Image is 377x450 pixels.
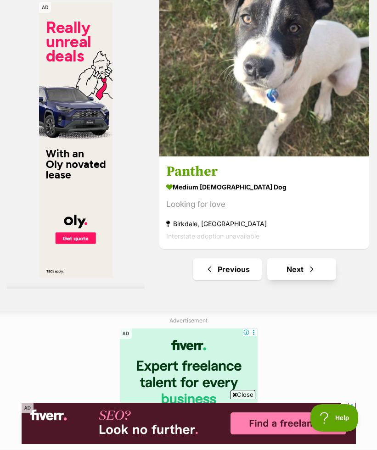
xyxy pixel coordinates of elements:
[166,232,259,240] span: Interstate adoption unavailable
[120,328,132,339] span: AD
[267,258,336,280] a: Next page
[159,156,369,249] a: Panther medium [DEMOGRAPHIC_DATA] Dog Looking for love Birkdale, [GEOGRAPHIC_DATA] Interstate ado...
[166,198,362,211] div: Looking for love
[193,258,262,280] a: Previous page
[231,390,255,399] span: Close
[158,258,370,280] nav: Pagination
[166,180,362,194] strong: medium [DEMOGRAPHIC_DATA] Dog
[166,217,362,230] strong: Birkdale, [GEOGRAPHIC_DATA]
[22,403,34,413] span: AD
[310,404,359,432] iframe: Help Scout Beacon - Open
[166,163,362,180] h3: Panther
[39,2,51,13] span: AD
